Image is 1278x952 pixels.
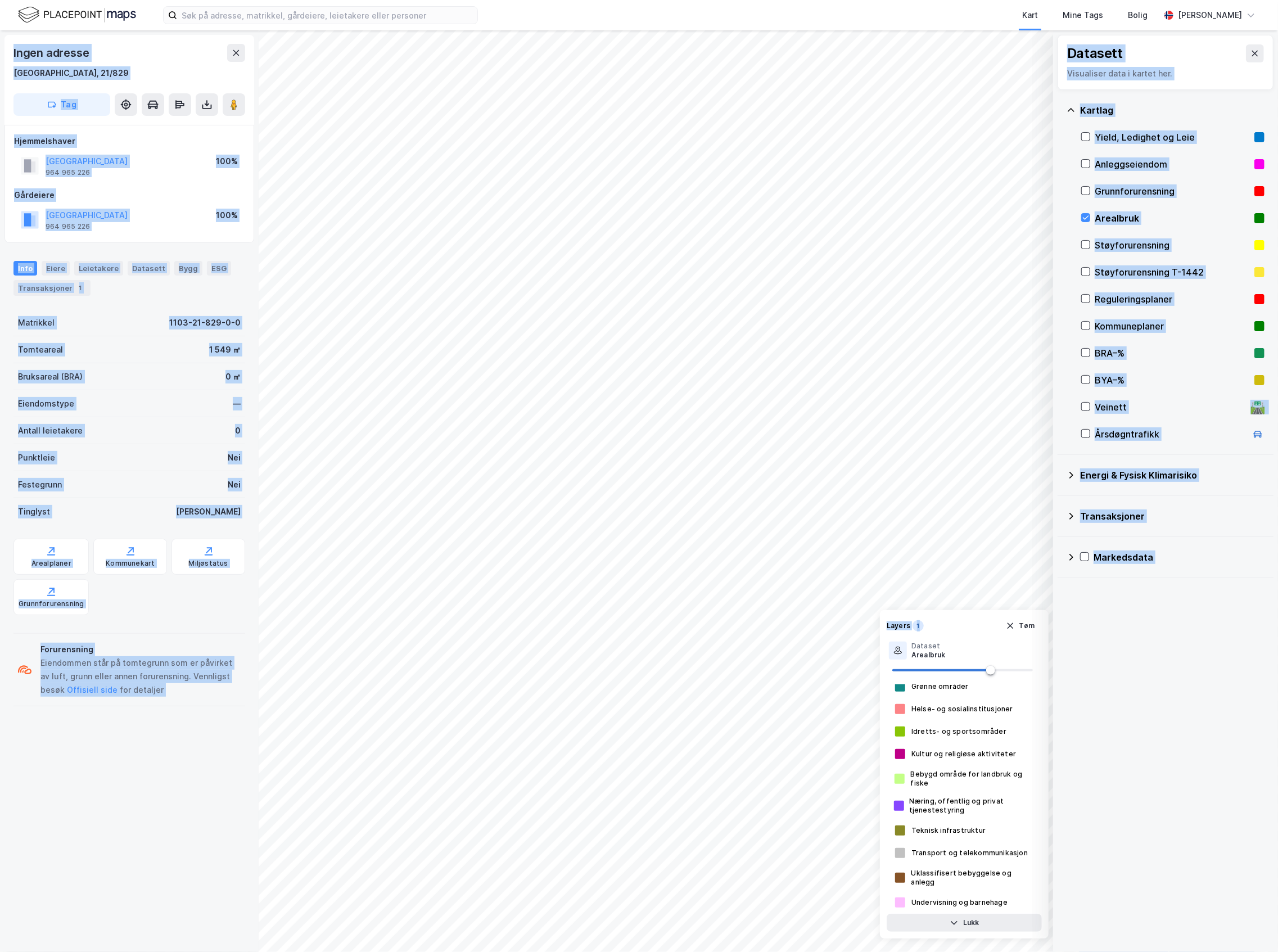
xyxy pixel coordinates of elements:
[1095,292,1250,306] div: Reguleringsplaner
[1095,130,1250,144] div: Yield, Ledighet og Leie
[169,316,241,330] div: 1103-21-829-0-0
[235,424,241,437] div: 0
[911,750,1016,759] div: Kultur og religiøse aktiviteter
[1095,265,1250,279] div: Støyforurensning T-1442
[1095,427,1247,441] div: Årsdøgntrafikk
[19,599,84,608] div: Grunnforurensning
[1095,238,1250,252] div: Støyforurensning
[911,770,1035,788] div: Bebygd område for landbruk og fiske
[209,343,241,357] div: 1 549 ㎡
[999,617,1042,635] button: Tøm
[1095,211,1250,225] div: Arealbruk
[225,370,241,383] div: 0 ㎡
[13,44,91,62] div: Ingen adresse
[14,134,245,148] div: Hjemmelshaver
[42,261,70,276] div: Eiere
[887,621,910,630] div: Layers
[1095,184,1250,198] div: Grunnforurensning
[911,849,1028,858] div: Transport og telekommunikasjon
[18,451,55,464] div: Punktleie
[189,559,228,568] div: Miljøstatus
[913,620,924,631] div: 1
[13,93,110,116] button: Tag
[911,651,946,660] div: Arealbruk
[228,451,241,464] div: Nei
[233,397,241,410] div: —
[18,343,63,357] div: Tomteareal
[18,397,74,410] div: Eiendomstype
[1095,373,1250,387] div: BYA–%
[911,869,1035,887] div: Uklassifisert bebyggelse og anlegg
[177,7,477,24] input: Søk på adresse, matrikkel, gårdeiere, leietakere eller personer
[1067,44,1123,62] div: Datasett
[1095,157,1250,171] div: Anleggseiendom
[228,478,241,491] div: Nei
[18,5,136,25] img: logo.f888ab2527a4732fd821a326f86c7f29.svg
[1222,898,1278,952] iframe: Chat Widget
[207,261,231,276] div: ESG
[1250,400,1266,414] div: 🛣️
[911,898,1008,907] div: Undervisning og barnehage
[1222,898,1278,952] div: Kontrollprogram for chat
[911,705,1013,714] div: Helse- og sosialinstitusjoner
[174,261,202,276] div: Bygg
[14,188,245,202] div: Gårdeiere
[887,914,1042,932] button: Lukk
[1080,468,1265,482] div: Energi & Fysisk Klimarisiko
[911,826,986,835] div: Teknisk infrastruktur
[40,643,241,656] div: Forurensning
[1095,346,1250,360] div: BRA–%
[75,282,86,294] div: 1
[40,656,241,697] div: Eiendommen står på tomtegrunn som er påvirket av luft, grunn eller annen forurensning. Vennligst ...
[1063,8,1103,22] div: Mine Tags
[1080,509,1265,523] div: Transaksjoner
[1080,103,1265,117] div: Kartlag
[18,505,50,518] div: Tinglyst
[911,642,946,651] div: Dataset
[46,222,90,231] div: 964 965 226
[1178,8,1242,22] div: [PERSON_NAME]
[106,559,155,568] div: Kommunekart
[74,261,123,276] div: Leietakere
[13,66,129,80] div: [GEOGRAPHIC_DATA], 21/829
[46,168,90,177] div: 964 965 226
[18,370,83,383] div: Bruksareal (BRA)
[1067,67,1264,80] div: Visualiser data i kartet her.
[1128,8,1148,22] div: Bolig
[911,727,1006,736] div: Idretts- og sportsområder
[1094,551,1265,564] div: Markedsdata
[176,505,241,518] div: [PERSON_NAME]
[1022,8,1038,22] div: Kart
[1095,319,1250,333] div: Kommuneplaner
[18,478,62,491] div: Festegrunn
[909,797,1035,815] div: Næring, offentlig og privat tjenestestyring
[13,261,37,276] div: Info
[18,424,83,437] div: Antall leietakere
[1095,400,1247,414] div: Veinett
[13,280,91,296] div: Transaksjoner
[216,209,238,222] div: 100%
[216,155,238,168] div: 100%
[128,261,170,276] div: Datasett
[911,682,969,691] div: Grønne områder
[31,559,71,568] div: Arealplaner
[18,316,55,330] div: Matrikkel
